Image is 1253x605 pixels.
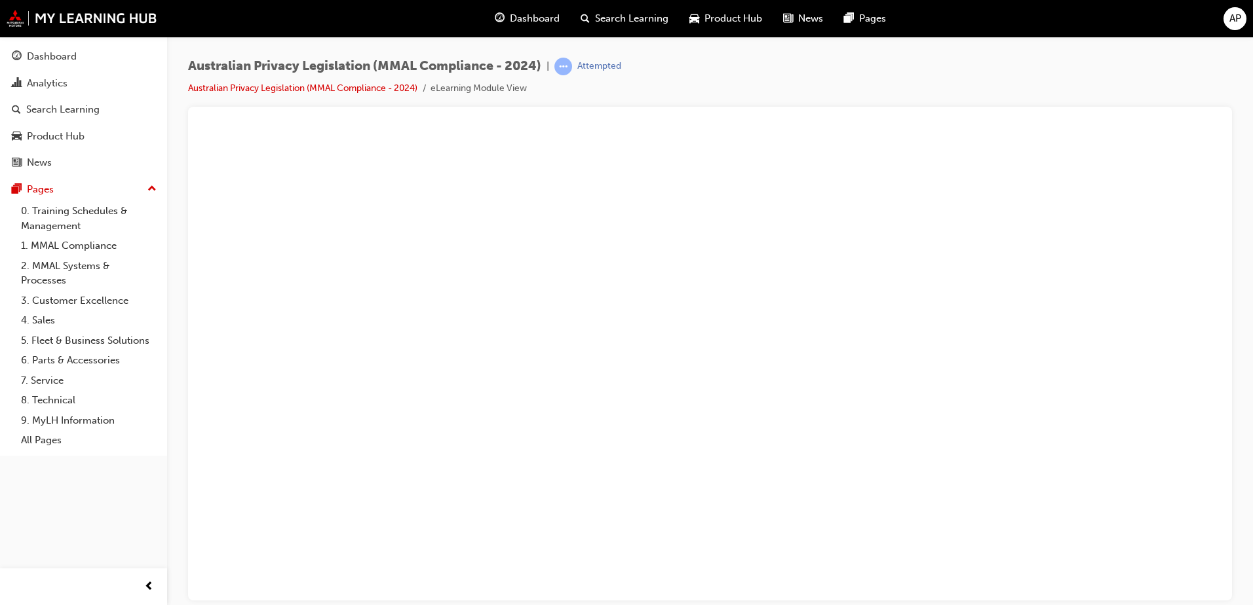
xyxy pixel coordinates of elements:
a: News [5,151,162,175]
a: Analytics [5,71,162,96]
span: Dashboard [510,11,560,26]
div: Product Hub [27,129,85,144]
a: All Pages [16,430,162,450]
span: learningRecordVerb_ATTEMPT-icon [554,58,572,75]
a: 1. MMAL Compliance [16,236,162,256]
span: Search Learning [595,11,668,26]
a: Search Learning [5,98,162,122]
span: news-icon [783,10,793,27]
li: eLearning Module View [431,81,527,96]
div: Dashboard [27,49,77,64]
span: pages-icon [844,10,854,27]
a: 8. Technical [16,390,162,411]
span: News [798,11,823,26]
span: Pages [859,11,886,26]
div: Attempted [577,60,621,73]
button: Pages [5,177,162,202]
a: 4. Sales [16,310,162,331]
span: Product Hub [704,11,762,26]
button: DashboardAnalyticsSearch LearningProduct HubNews [5,42,162,177]
span: | [547,59,549,74]
a: car-iconProduct Hub [679,5,773,32]
span: chart-icon [12,78,22,90]
span: pages-icon [12,184,22,196]
a: guage-iconDashboard [484,5,570,32]
a: 9. MyLH Information [16,411,162,431]
span: prev-icon [144,579,154,595]
div: Pages [27,182,54,197]
span: up-icon [147,181,157,198]
a: 2. MMAL Systems & Processes [16,256,162,291]
div: News [27,155,52,170]
button: AP [1224,7,1246,30]
a: search-iconSearch Learning [570,5,679,32]
a: 6. Parts & Accessories [16,350,162,371]
div: Analytics [27,76,67,91]
span: guage-icon [12,51,22,63]
span: search-icon [581,10,590,27]
a: pages-iconPages [834,5,896,32]
span: news-icon [12,157,22,169]
span: AP [1229,11,1241,26]
span: car-icon [12,131,22,143]
div: Search Learning [26,102,100,117]
a: news-iconNews [773,5,834,32]
a: 3. Customer Excellence [16,291,162,311]
a: Product Hub [5,124,162,149]
span: Australian Privacy Legislation (MMAL Compliance - 2024) [188,59,541,74]
span: search-icon [12,104,21,116]
img: mmal [7,10,157,27]
a: 7. Service [16,371,162,391]
a: 0. Training Schedules & Management [16,201,162,236]
span: car-icon [689,10,699,27]
a: Australian Privacy Legislation (MMAL Compliance - 2024) [188,82,417,94]
a: 5. Fleet & Business Solutions [16,331,162,351]
span: guage-icon [495,10,505,27]
a: Dashboard [5,45,162,69]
